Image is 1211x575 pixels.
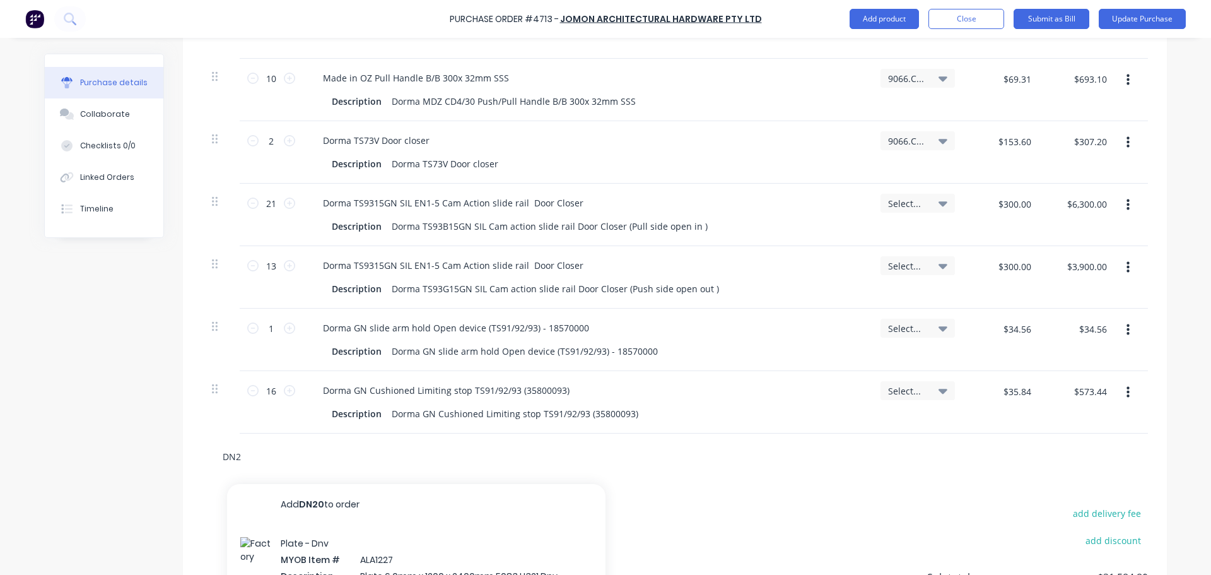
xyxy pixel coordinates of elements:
[1065,505,1148,521] button: add delivery fee
[227,484,605,525] button: AddDN20to order
[313,319,599,337] div: Dorma GN slide arm hold Open device (TS91/92/93) - 18570000
[888,72,926,85] span: 9066.C / [PERSON_NAME] Contract
[327,342,387,360] div: Description
[222,444,474,469] input: Start typing to add a product...
[327,155,387,173] div: Description
[850,9,919,29] button: Add product
[80,172,134,183] div: Linked Orders
[313,69,519,87] div: Made in OZ Pull Handle B/B 300x 32mm SSS
[387,405,643,423] div: Dorma GN Cushioned Limiting stop TS91/92/93 (35800093)
[80,109,130,120] div: Collaborate
[888,384,926,398] span: Select...
[45,162,163,193] button: Linked Orders
[327,405,387,423] div: Description
[888,259,926,273] span: Select...
[888,134,926,148] span: 9066.C / [PERSON_NAME] Contract
[387,280,724,298] div: Dorma TS93G15GN SIL Cam action slide rail Door Closer (Push side open out )
[387,155,503,173] div: Dorma TS73V Door closer
[25,9,44,28] img: Factory
[1099,9,1186,29] button: Update Purchase
[80,77,148,88] div: Purchase details
[80,140,136,151] div: Checklists 0/0
[888,197,926,210] span: Select...
[45,130,163,162] button: Checklists 0/0
[387,342,663,360] div: Dorma GN slide arm hold Open device (TS91/92/93) - 18570000
[327,92,387,110] div: Description
[313,381,580,400] div: Dorma GN Cushioned Limiting stop TS91/92/93 (35800093)
[45,67,163,98] button: Purchase details
[80,203,114,215] div: Timeline
[928,9,1004,29] button: Close
[313,131,440,150] div: Dorma TS73V Door closer
[387,92,641,110] div: Dorma MDZ CD4/30 Push/Pull Handle B/B 300x 32mm SSS
[313,256,594,275] div: Dorma TS9315GN SIL EN1-5 Cam Action slide rail Door Closer
[450,13,559,26] div: Purchase Order #4713 -
[313,194,594,212] div: Dorma TS9315GN SIL EN1-5 Cam Action slide rail Door Closer
[327,280,387,298] div: Description
[1014,9,1089,29] button: Submit as Bill
[387,217,713,235] div: Dorma TS93B15GN SIL Cam action slide rail Door Closer (Pull side open in )
[327,217,387,235] div: Description
[45,98,163,130] button: Collaborate
[888,322,926,335] span: Select...
[45,193,163,225] button: Timeline
[560,13,762,25] a: Jomon Architectural Hardware Pty Ltd
[1078,532,1148,548] button: add discount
